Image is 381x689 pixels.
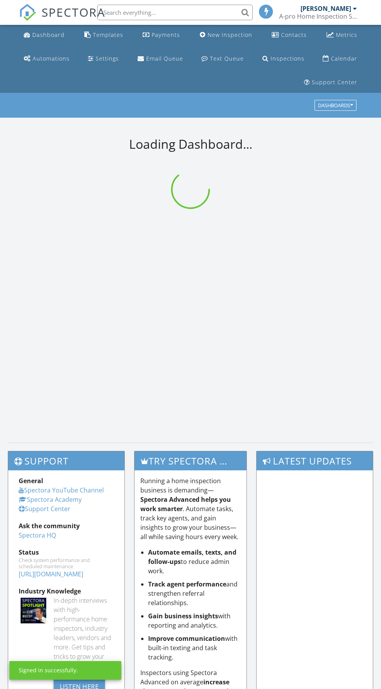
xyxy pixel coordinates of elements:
div: Ask the community [19,521,114,531]
strong: Automate emails, texts, and follow-ups [148,548,236,566]
div: Check system performance and scheduled maintenance. [19,557,114,569]
h3: Try spectora advanced [DATE] [135,451,246,470]
li: with reporting and analytics. [148,611,240,630]
strong: Track agent performance [148,580,226,588]
div: Dashboards [318,103,353,108]
div: Email Queue [146,55,183,62]
div: Status [19,548,114,557]
div: A-pro Home Inspection Services [279,12,357,20]
strong: General [19,477,43,485]
div: Templates [93,31,123,38]
li: and strengthen referral relationships. [148,579,240,607]
a: Calendar [320,52,360,66]
div: Metrics [336,31,357,38]
a: Support Center [301,75,360,90]
input: Search everything... [97,5,253,20]
a: Dashboard [21,28,68,42]
a: New Inspection [197,28,255,42]
button: Dashboards [315,100,357,111]
div: Contacts [281,31,307,38]
strong: Improve communication [148,634,225,643]
a: Contacts [269,28,310,42]
a: Metrics [323,28,360,42]
a: SPECTORA [19,10,105,27]
li: with built-in texting and task tracking. [148,634,240,662]
a: Settings [85,52,122,66]
li: to reduce admin work. [148,548,240,576]
strong: Spectora Advanced helps you work smarter [140,495,231,513]
h3: Support [8,451,124,470]
div: In-depth interviews with high-performance home inspectors, industry leaders, vendors and more. Ge... [54,596,114,670]
div: Text Queue [210,55,244,62]
a: Spectora Academy [19,495,82,504]
div: Signed in successfully. [19,666,78,674]
a: Spectora HQ [19,531,56,539]
img: Spectoraspolightmain [21,598,46,623]
a: Inspections [259,52,308,66]
a: Spectora YouTube Channel [19,486,104,494]
div: Automations [33,55,70,62]
a: Templates [81,28,126,42]
div: [PERSON_NAME] [301,5,351,12]
span: SPECTORA [42,4,105,20]
a: Support Center [19,505,70,513]
div: New Inspection [208,31,252,38]
h3: Latest Updates [257,451,373,470]
a: Automations (Basic) [21,52,73,66]
strong: Gain business insights [148,612,218,620]
div: Settings [96,55,119,62]
a: Text Queue [198,52,247,66]
div: Support Center [312,78,357,86]
a: Payments [140,28,183,42]
div: Payments [152,31,180,38]
div: Industry Knowledge [19,586,114,596]
div: Calendar [331,55,357,62]
p: Running a home inspection business is demanding— . Automate tasks, track key agents, and gain ins... [140,476,240,541]
div: Inspections [271,55,304,62]
a: [URL][DOMAIN_NAME] [19,570,83,578]
a: Email Queue [135,52,186,66]
img: The Best Home Inspection Software - Spectora [19,4,36,21]
div: Dashboard [32,31,65,38]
